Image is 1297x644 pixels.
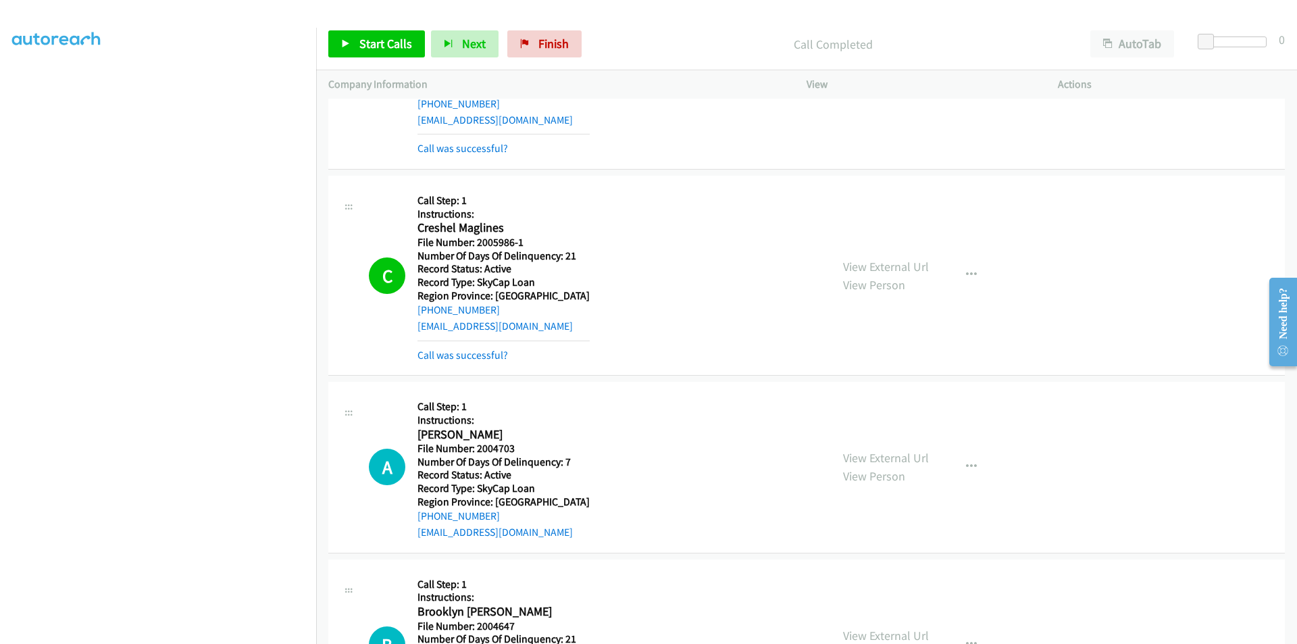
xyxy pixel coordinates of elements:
[843,259,929,274] a: View External Url
[1058,76,1285,93] p: Actions
[417,207,590,221] h5: Instructions:
[369,449,405,485] div: The call is yet to be attempted
[417,591,590,604] h5: Instructions:
[1204,36,1267,47] div: Delay between calls (in seconds)
[417,604,590,620] h2: Brooklyn [PERSON_NAME]
[843,628,929,643] a: View External Url
[417,578,590,591] h5: Call Step: 1
[417,510,500,522] a: [PHONE_NUMBER]
[431,30,499,57] button: Next
[417,97,500,110] a: [PHONE_NUMBER]
[417,482,590,495] h5: Record Type: SkyCap Loan
[417,442,590,455] h5: File Number: 2004703
[359,36,412,51] span: Start Calls
[417,194,590,207] h5: Call Step: 1
[417,320,573,332] a: [EMAIL_ADDRESS][DOMAIN_NAME]
[417,303,500,316] a: [PHONE_NUMBER]
[417,276,590,289] h5: Record Type: SkyCap Loan
[417,455,590,469] h5: Number Of Days Of Delinquency: 7
[538,36,569,51] span: Finish
[600,35,1066,53] p: Call Completed
[417,400,590,414] h5: Call Step: 1
[417,220,590,236] h2: Creshel Maglines
[328,76,782,93] p: Company Information
[807,76,1034,93] p: View
[417,414,590,427] h5: Instructions:
[417,142,508,155] a: Call was successful?
[417,526,573,539] a: [EMAIL_ADDRESS][DOMAIN_NAME]
[843,450,929,466] a: View External Url
[417,249,590,263] h5: Number Of Days Of Delinquency: 21
[369,257,405,294] h1: C
[417,114,573,126] a: [EMAIL_ADDRESS][DOMAIN_NAME]
[417,468,590,482] h5: Record Status: Active
[369,449,405,485] h1: A
[843,277,905,293] a: View Person
[417,236,590,249] h5: File Number: 2005986-1
[417,289,590,303] h5: Region Province: [GEOGRAPHIC_DATA]
[1279,30,1285,49] div: 0
[328,30,425,57] a: Start Calls
[507,30,582,57] a: Finish
[1258,268,1297,376] iframe: Resource Center
[462,36,486,51] span: Next
[417,495,590,509] h5: Region Province: [GEOGRAPHIC_DATA]
[417,349,508,362] a: Call was successful?
[417,620,590,633] h5: File Number: 2004647
[843,468,905,484] a: View Person
[1090,30,1174,57] button: AutoTab
[417,427,590,443] h2: [PERSON_NAME]
[417,262,590,276] h5: Record Status: Active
